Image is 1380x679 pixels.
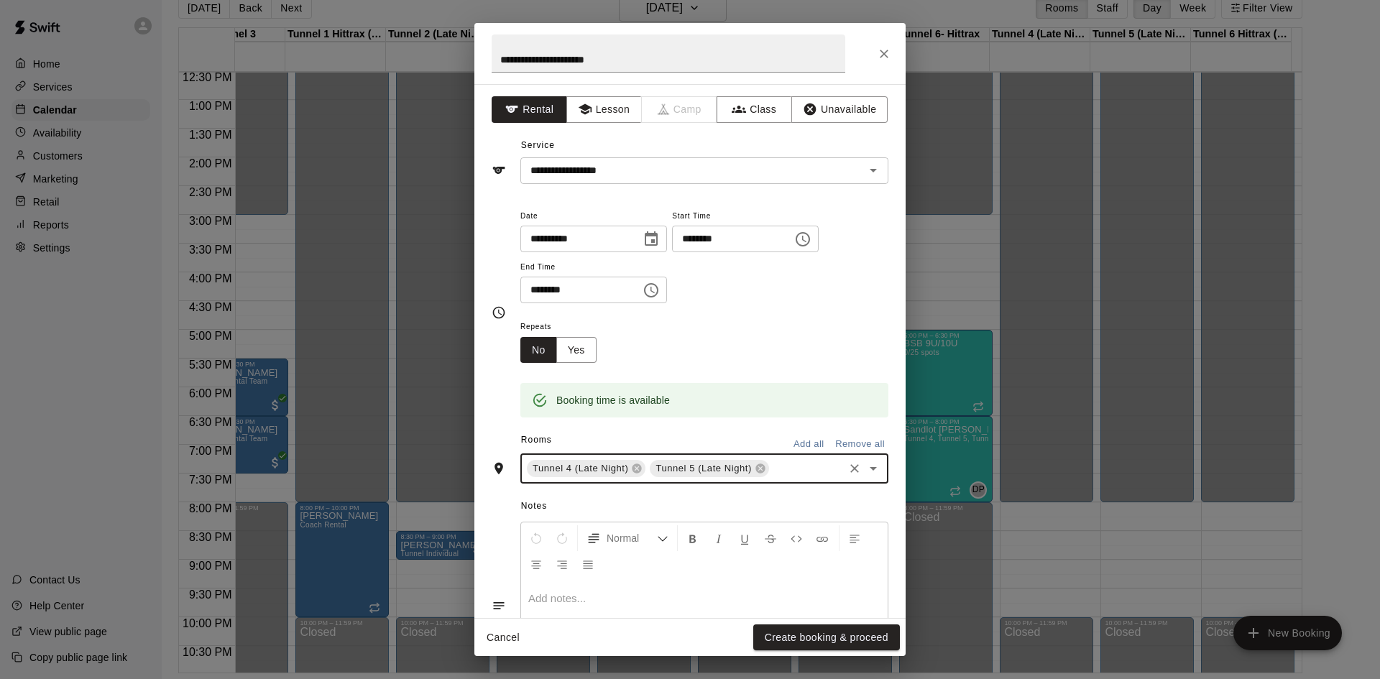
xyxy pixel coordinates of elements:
[581,525,674,551] button: Formatting Options
[717,96,792,123] button: Class
[524,525,548,551] button: Undo
[520,337,557,364] button: No
[845,458,865,479] button: Clear
[556,337,597,364] button: Yes
[521,140,555,150] span: Service
[871,41,897,67] button: Close
[791,96,888,123] button: Unavailable
[520,318,608,337] span: Repeats
[788,225,817,254] button: Choose time, selected time is 8:00 PM
[637,225,666,254] button: Choose date, selected date is Oct 10, 2025
[810,525,834,551] button: Insert Link
[842,525,867,551] button: Left Align
[527,461,634,476] span: Tunnel 4 (Late Night)
[650,461,757,476] span: Tunnel 5 (Late Night)
[863,160,883,180] button: Open
[520,207,667,226] span: Date
[753,624,900,651] button: Create booking & proceed
[550,525,574,551] button: Redo
[642,96,717,123] span: Camps can only be created in the Services page
[492,305,506,320] svg: Timing
[521,495,888,518] span: Notes
[492,96,567,123] button: Rental
[520,258,667,277] span: End Time
[784,525,809,551] button: Insert Code
[566,96,642,123] button: Lesson
[732,525,757,551] button: Format Underline
[650,460,768,477] div: Tunnel 5 (Late Night)
[527,460,645,477] div: Tunnel 4 (Late Night)
[521,435,552,445] span: Rooms
[524,551,548,577] button: Center Align
[681,525,705,551] button: Format Bold
[786,433,832,456] button: Add all
[758,525,783,551] button: Format Strikethrough
[492,461,506,476] svg: Rooms
[480,624,526,651] button: Cancel
[863,458,883,479] button: Open
[832,433,888,456] button: Remove all
[550,551,574,577] button: Right Align
[556,387,670,413] div: Booking time is available
[637,276,666,305] button: Choose time, selected time is 9:00 PM
[520,337,597,364] div: outlined button group
[492,163,506,177] svg: Service
[607,531,657,545] span: Normal
[576,551,600,577] button: Justify Align
[707,525,731,551] button: Format Italics
[492,599,506,613] svg: Notes
[672,207,819,226] span: Start Time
